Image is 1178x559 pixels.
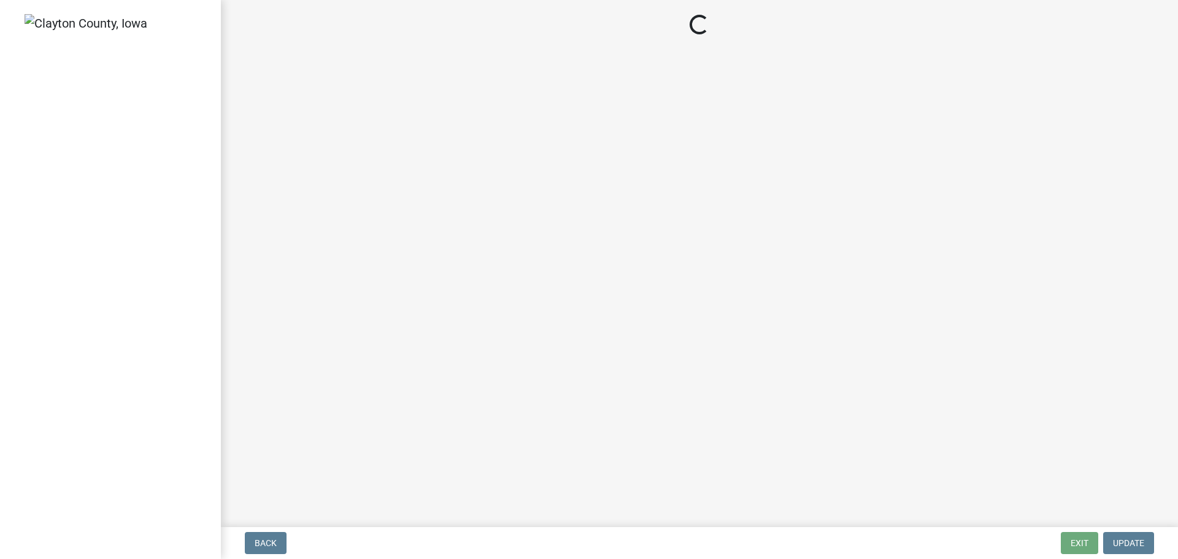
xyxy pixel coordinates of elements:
[1113,538,1144,548] span: Update
[245,532,287,554] button: Back
[25,14,147,33] img: Clayton County, Iowa
[1103,532,1154,554] button: Update
[1061,532,1098,554] button: Exit
[255,538,277,548] span: Back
